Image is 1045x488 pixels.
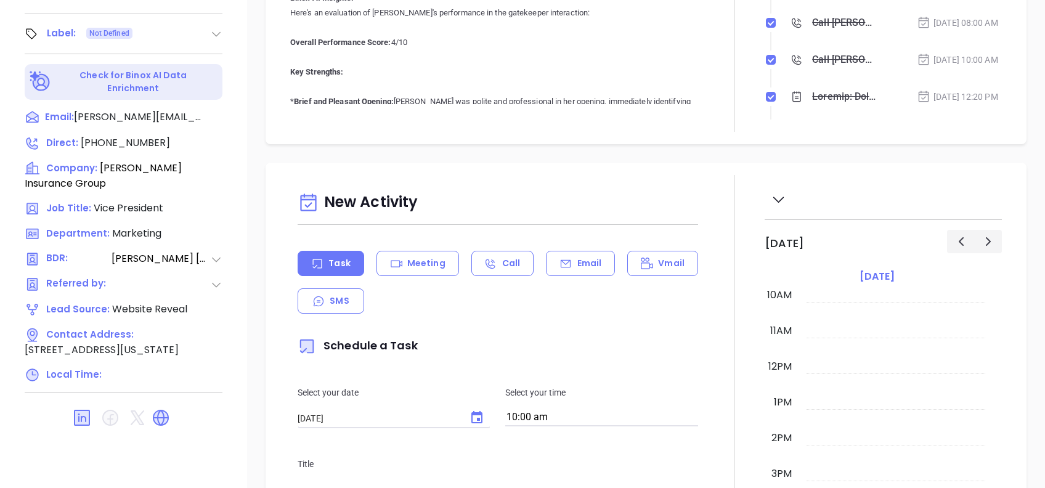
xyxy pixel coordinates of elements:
[46,161,97,174] span: Company:
[768,323,794,338] div: 11am
[45,110,74,126] span: Email:
[298,457,698,471] p: Title
[46,136,78,149] span: Direct :
[298,187,698,219] div: New Activity
[30,71,51,92] img: Ai-Enrich-DaqCidB-.svg
[407,257,445,270] p: Meeting
[46,368,102,381] span: Local Time:
[47,24,76,43] div: Label:
[812,14,877,32] div: Call [PERSON_NAME] to follow up
[290,38,391,47] b: Overall Performance Score:
[771,395,794,410] div: 1pm
[112,226,161,240] span: Marketing
[328,257,350,270] p: Task
[298,412,460,425] input: MM/DD/YYYY
[46,277,110,292] span: Referred by:
[112,251,210,267] span: [PERSON_NAME] [PERSON_NAME]
[290,67,343,76] b: Key Strengths:
[765,288,794,303] div: 10am
[465,405,489,430] button: Choose date, selected date is Oct 2, 2025
[112,302,187,316] span: Website Reveal
[330,295,349,307] p: SMS
[46,303,110,315] span: Lead Source:
[812,51,877,69] div: Call [PERSON_NAME] to follow up
[81,136,170,150] span: [PHONE_NUMBER]
[917,53,998,67] div: [DATE] 10:00 AM
[505,386,698,399] p: Select your time
[25,161,182,190] span: [PERSON_NAME] Insurance Group
[298,386,490,399] p: Select your date
[769,431,794,445] div: 2pm
[74,110,203,124] span: [PERSON_NAME][EMAIL_ADDRESS][DOMAIN_NAME]
[577,257,602,270] p: Email
[294,97,394,106] b: Brief and Pleasant Opening:
[947,230,975,253] button: Previous day
[812,87,877,106] div: Loremip: Dolo si am consectet adipi elitse doeiusm tem "inc Utlaboree Dolor." Ma aliquaen adminim...
[46,328,134,341] span: Contact Address:
[89,26,129,40] span: Not Defined
[46,251,110,267] span: BDR:
[769,466,794,481] div: 3pm
[766,359,794,374] div: 12pm
[917,90,998,104] div: [DATE] 12:20 PM
[46,201,91,214] span: Job Title:
[974,230,1002,253] button: Next day
[502,257,520,270] p: Call
[25,343,179,357] span: [STREET_ADDRESS][US_STATE]
[94,201,163,215] span: Vice President
[765,237,804,250] h2: [DATE]
[298,338,418,353] span: Schedule a Task
[857,268,897,285] a: [DATE]
[53,69,214,95] p: Check for Binox AI Data Enrichment
[46,227,110,240] span: Department:
[917,16,998,30] div: [DATE] 08:00 AM
[658,257,685,270] p: Vmail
